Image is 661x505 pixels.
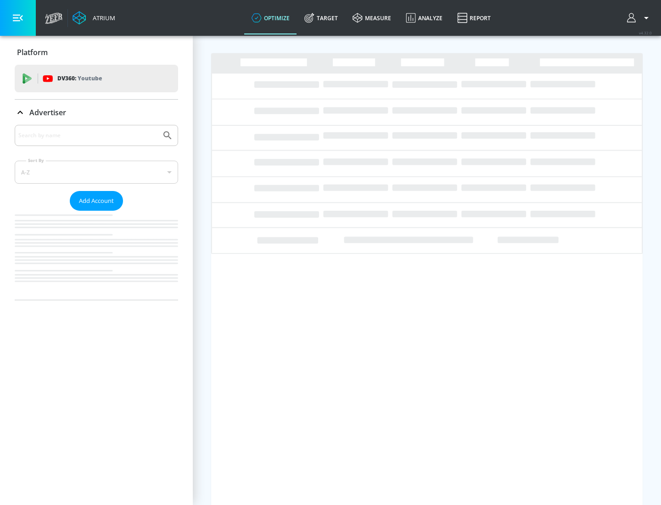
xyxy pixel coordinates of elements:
span: Add Account [79,196,114,206]
div: Advertiser [15,100,178,125]
a: Analyze [398,1,450,34]
p: Platform [17,47,48,57]
div: Platform [15,39,178,65]
div: DV360: Youtube [15,65,178,92]
a: Report [450,1,498,34]
input: Search by name [18,129,157,141]
p: Advertiser [29,107,66,118]
nav: list of Advertiser [15,211,178,300]
label: Sort By [26,157,46,163]
div: A-Z [15,161,178,184]
a: measure [345,1,398,34]
a: Atrium [73,11,115,25]
button: Add Account [70,191,123,211]
p: DV360: [57,73,102,84]
div: Advertiser [15,125,178,300]
span: v 4.32.0 [639,30,652,35]
p: Youtube [78,73,102,83]
a: optimize [244,1,297,34]
div: Atrium [89,14,115,22]
a: Target [297,1,345,34]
